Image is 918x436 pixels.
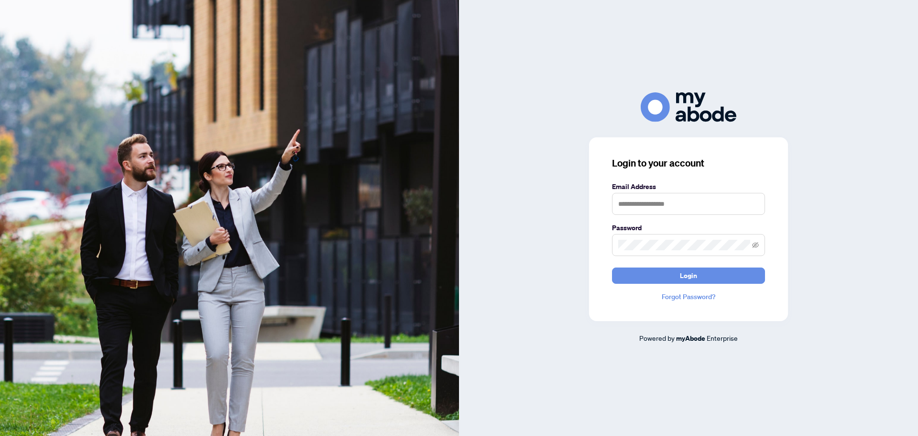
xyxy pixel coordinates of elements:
[612,157,765,170] h3: Login to your account
[752,242,759,248] span: eye-invisible
[676,333,705,344] a: myAbode
[612,291,765,302] a: Forgot Password?
[641,92,736,122] img: ma-logo
[639,334,675,342] span: Powered by
[707,334,738,342] span: Enterprise
[612,268,765,284] button: Login
[612,223,765,233] label: Password
[680,268,697,283] span: Login
[612,181,765,192] label: Email Address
